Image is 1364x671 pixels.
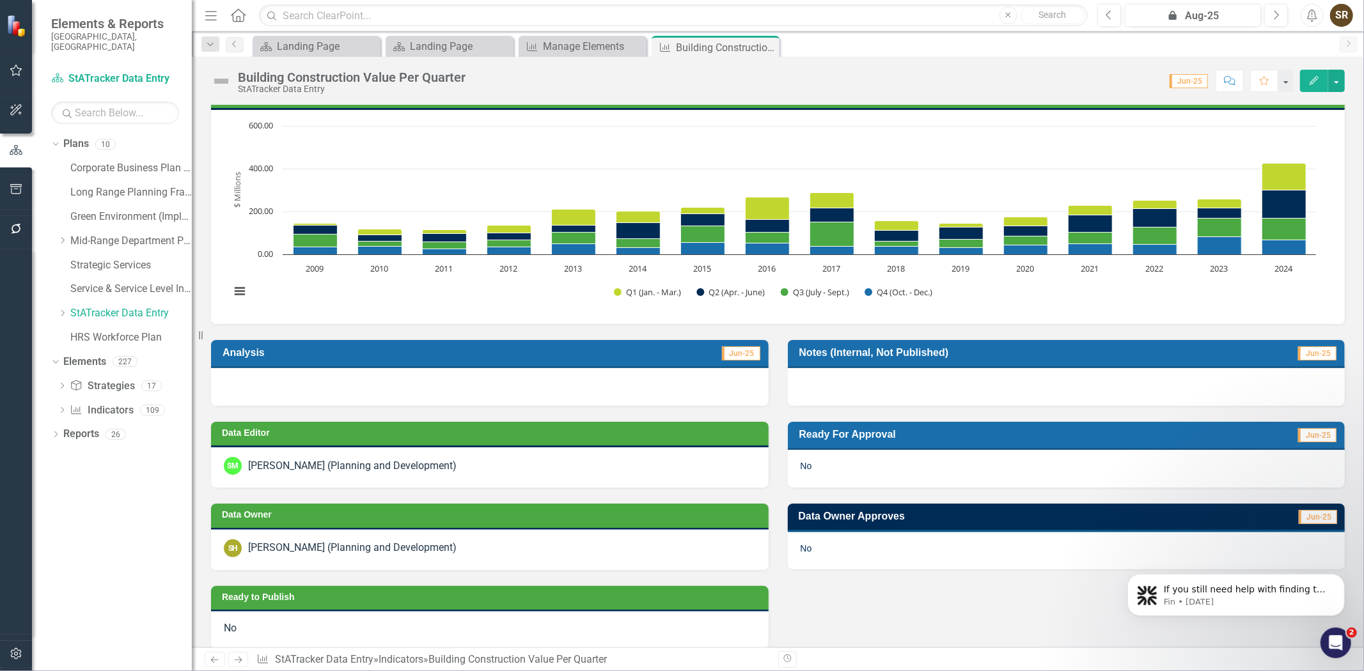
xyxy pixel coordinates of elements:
path: 2014, 53.07. Q1 (Jan. - Mar.). [616,211,661,222]
button: Show Q3 (July - Sept.) [781,287,851,298]
div: Manage Elements [543,38,643,54]
g: Q2 (Apr. - June), bar series 2 of 4 with 16 bars. [294,190,1306,242]
path: 2013, 48.72. Q4 (Oct. - Dec.). [552,243,596,254]
g: Q3 (July - Sept.), bar series 3 of 4 with 16 bars. [294,218,1306,249]
path: 2023, 49.33. Q2 (Apr. - June). [1198,208,1242,218]
span: No [224,622,237,634]
small: [GEOGRAPHIC_DATA], [GEOGRAPHIC_DATA] [51,31,179,52]
text: 2018 [888,263,905,274]
input: Search ClearPoint... [259,4,1088,27]
path: 2021, 82.39. Q2 (Apr. - June). [1069,215,1113,232]
path: 2012, 36.01. Q1 (Jan. - Mar.). [487,225,531,233]
div: Aug-25 [1129,8,1257,24]
button: Search [1021,6,1085,24]
div: SM [224,457,242,475]
path: 2011, 39.14. Q2 (Apr. - June). [423,233,467,242]
div: Building Construction Value Per Quarter [676,40,776,56]
text: 0.00 [258,248,273,259]
path: 2020, 40.21. Q3 (July - Sept.). [1004,236,1048,245]
path: 2019, 15.6. Q1 (Jan. - Mar.). [939,223,984,227]
path: 2015, 55.02. Q4 (Oct. - Dec.). [681,242,725,254]
text: $ Millions [231,172,243,208]
path: 2020, 42.29. Q1 (Jan. - Mar.). [1004,217,1048,226]
path: 2024, 100.69. Q3 (July - Sept.). [1262,218,1306,240]
text: Q2 (Apr. - June) [709,286,765,298]
div: Building Construction Value Per Quarter [238,70,466,84]
path: 2012, 35.81. Q4 (Oct. - Dec.). [487,247,531,254]
path: 2015, 55.55. Q2 (Apr. - June). [681,213,725,226]
path: 2016, 58.95. Q2 (Apr. - June). [746,219,790,232]
path: 2020, 43.41. Q4 (Oct. - Dec.). [1004,245,1048,254]
h3: Ready For Approval [799,428,1182,440]
path: 2012, 31.05. Q3 (July - Sept.). [487,240,531,247]
path: 2017, 113.47. Q3 (July - Sept.). [810,222,854,246]
text: 2010 [371,263,389,274]
a: Landing Page [389,38,510,54]
text: 2015 [694,263,712,274]
a: Landing Page [256,38,377,54]
text: 2019 [952,263,970,274]
path: 2009, 33.28. Q4 (Oct. - Dec.). [294,247,338,254]
text: 2023 [1211,263,1228,274]
h3: Ready to Publish [222,592,762,602]
path: 2022, 80.4. Q3 (July - Sept.). [1133,227,1177,244]
path: 2024, 66.91. Q4 (Oct. - Dec.). [1262,240,1306,254]
span: Elements & Reports [51,16,179,31]
text: 2017 [823,263,841,274]
text: 600.00 [249,120,273,131]
text: 2013 [565,263,583,274]
path: 2015, 78.69. Q3 (July - Sept.). [681,226,725,242]
button: Show Q1 (Jan. - Mar.) [614,287,682,298]
a: StATracker Data Entry [70,306,192,321]
div: [PERSON_NAME] (Planning and Development) [248,459,457,474]
a: Green Environment (Implementation) [70,210,192,224]
div: Building Construction Value Per Quarter [428,653,607,665]
div: 26 [106,429,126,440]
div: 227 [113,357,137,367]
text: 200.00 [249,205,273,217]
img: Not Defined [211,71,231,91]
div: Chart. Highcharts interactive chart. [224,120,1332,311]
a: HRS Workforce Plan [70,330,192,345]
path: 2021, 48.27. Q4 (Oct. - Dec.). [1069,243,1113,254]
h3: Data Owner Approves [799,510,1192,522]
div: Landing Page [410,38,510,54]
path: 2009, 61.25. Q3 (July - Sept.). [294,234,338,247]
span: Jun-25 [722,346,760,360]
div: Landing Page [277,38,377,54]
text: 2012 [500,263,518,274]
path: 2014, 32.27. Q4 (Oct. - Dec.). [616,247,661,254]
div: 109 [140,405,165,415]
path: 2010, 22.87. Q3 (July - Sept.). [358,241,402,246]
path: 2010, 29.72. Q2 (Apr. - June). [358,235,402,241]
span: Jun-25 [1170,74,1208,88]
path: 2010, 26.85. Q1 (Jan. - Mar.). [358,229,402,235]
text: Q1 (Jan. - Mar.) [626,286,681,298]
a: Plans [63,137,89,151]
path: 2014, 72.76. Q2 (Apr. - June). [616,222,661,238]
iframe: Intercom live chat [1321,628,1351,658]
path: 2023, 85.74. Q3 (July - Sept.). [1198,218,1242,236]
path: 2021, 54.04. Q3 (July - Sept.). [1069,232,1113,243]
a: Mid-Range Department Plans [70,234,192,249]
button: Show Q2 (Apr. - June) [696,287,766,298]
button: Aug-25 [1125,4,1261,27]
text: 2011 [435,263,453,274]
path: 2019, 38.57. Q3 (July - Sept.). [939,239,984,247]
path: 2018, 24.84. Q3 (July - Sept.). [875,241,919,246]
a: Long Range Planning Framework [70,185,192,200]
h3: Data Owner [222,510,762,520]
span: No [801,543,812,553]
a: Indicators [70,403,133,418]
path: 2013, 31.57. Q2 (Apr. - June). [552,225,596,232]
text: 2020 [1017,263,1035,274]
path: 2011, 24.14. Q4 (Oct. - Dec.). [423,249,467,254]
h3: Data Editor [222,428,762,438]
div: » » [256,652,768,667]
text: 2009 [306,263,324,274]
div: [PERSON_NAME] (Planning and Development) [248,541,457,555]
path: 2018, 45.53. Q1 (Jan. - Mar.). [875,220,919,230]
